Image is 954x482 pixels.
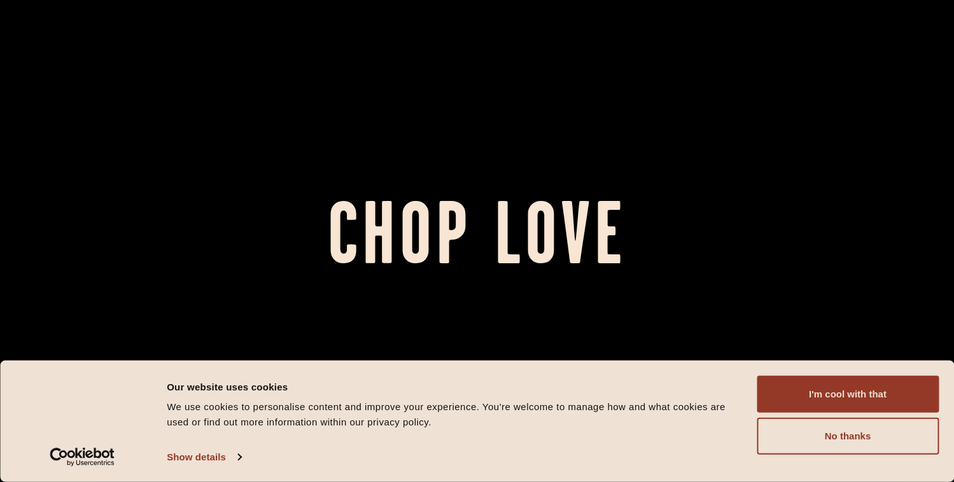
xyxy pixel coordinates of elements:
[757,418,939,455] button: No thanks
[167,448,241,467] a: Show details
[27,448,138,467] a: Usercentrics Cookiebot - opens in a new window
[167,399,742,430] div: We use cookies to personalise content and improve your experience. You're welcome to manage how a...
[167,379,742,394] div: Our website uses cookies
[757,376,939,413] button: I'm cool with that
